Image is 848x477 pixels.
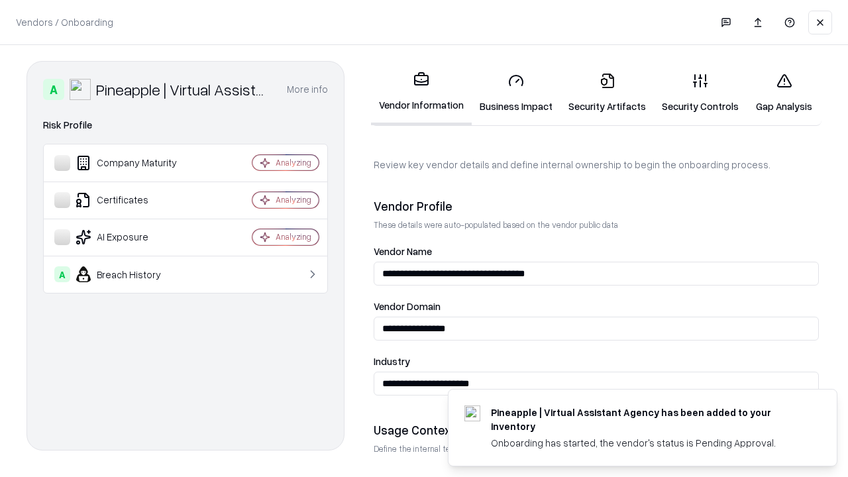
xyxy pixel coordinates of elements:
a: Vendor Information [371,61,472,125]
p: Review key vendor details and define internal ownership to begin the onboarding process. [374,158,819,172]
div: Breach History [54,266,213,282]
div: Analyzing [276,194,311,205]
div: Pineapple | Virtual Assistant Agency [96,79,271,100]
img: Pineapple | Virtual Assistant Agency [70,79,91,100]
div: Usage Context [374,422,819,438]
a: Gap Analysis [747,62,821,124]
img: trypineapple.com [464,405,480,421]
div: Certificates [54,192,213,208]
div: Analyzing [276,157,311,168]
button: More info [287,78,328,101]
p: These details were auto-populated based on the vendor public data [374,219,819,231]
label: Industry [374,356,819,366]
label: Vendor Name [374,246,819,256]
div: Vendor Profile [374,198,819,214]
p: Vendors / Onboarding [16,15,113,29]
div: Pineapple | Virtual Assistant Agency has been added to your inventory [491,405,805,433]
div: A [54,266,70,282]
div: Company Maturity [54,155,213,171]
p: Define the internal team and reason for using this vendor. This helps assess business relevance a... [374,443,819,454]
a: Business Impact [472,62,560,124]
div: Analyzing [276,231,311,242]
div: Risk Profile [43,117,328,133]
a: Security Artifacts [560,62,654,124]
div: AI Exposure [54,229,213,245]
div: A [43,79,64,100]
a: Security Controls [654,62,747,124]
label: Vendor Domain [374,301,819,311]
div: Onboarding has started, the vendor's status is Pending Approval. [491,436,805,450]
